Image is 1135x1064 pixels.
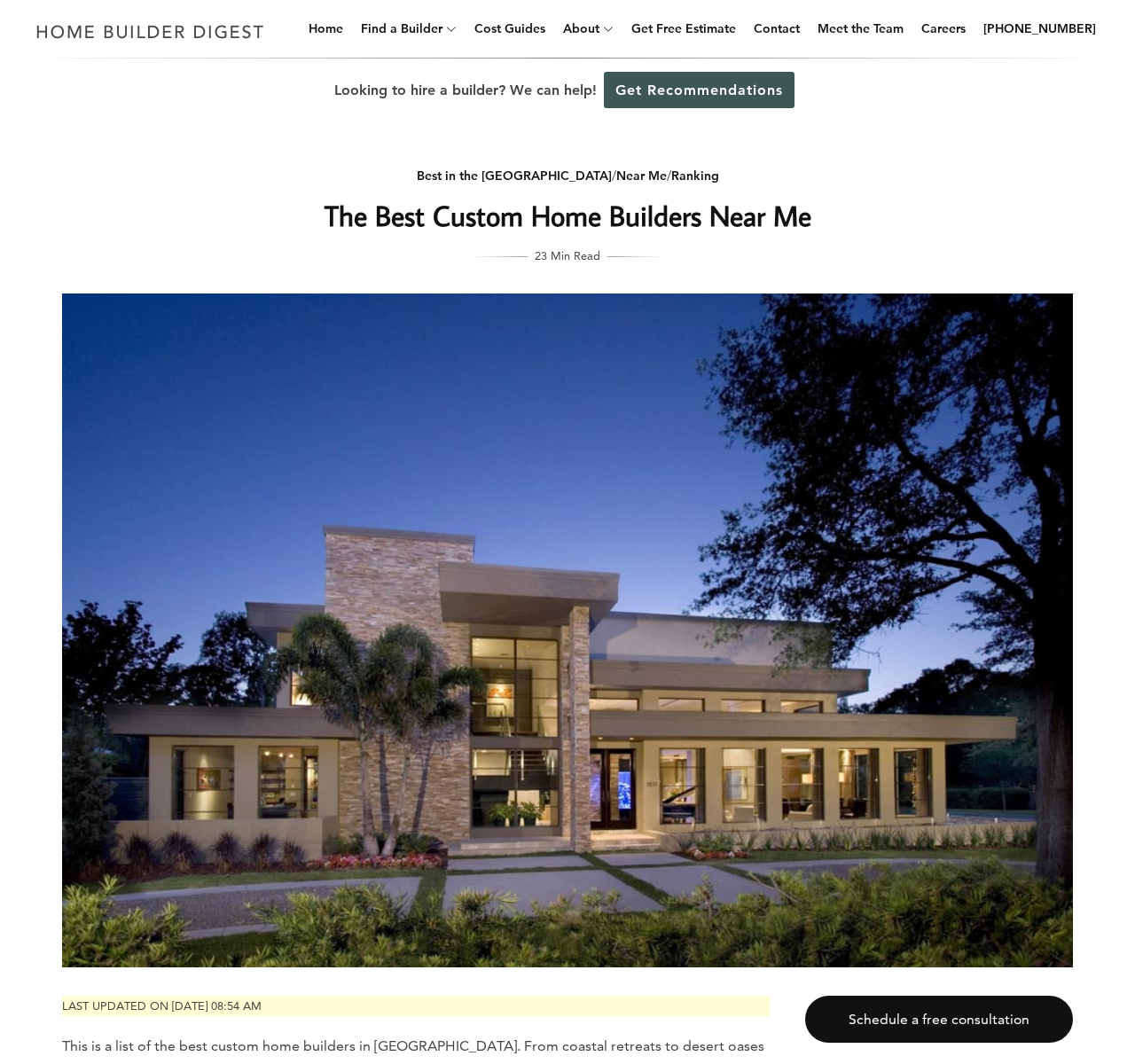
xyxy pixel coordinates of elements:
[214,165,921,187] div: / /
[214,194,921,237] h1: The Best Custom Home Builders Near Me
[62,996,770,1016] p: Last updated on [DATE] 08:54 am
[616,168,667,184] a: Near Me
[535,246,600,265] span: 23 Min Read
[417,168,612,184] a: Best in the [GEOGRAPHIC_DATA]
[671,168,719,184] a: Ranking
[604,72,794,108] a: Get Recommendations
[28,14,272,49] img: Home Builder Digest
[794,936,1114,1043] iframe: Drift Widget Chat Controller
